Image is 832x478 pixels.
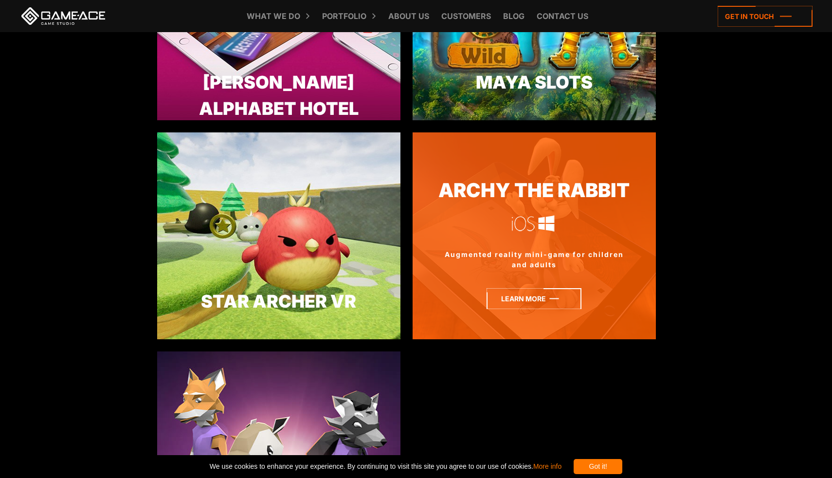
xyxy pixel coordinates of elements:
span: We use cookies to enhance your experience. By continuing to visit this site you agree to our use ... [210,459,561,474]
a: Get in touch [718,6,813,27]
div: Maya Slots [413,69,656,95]
a: More info [533,462,561,470]
div: Star Archer VR [157,288,400,314]
div: Got it! [574,459,622,474]
a: Archy The Rabbit [413,176,656,205]
a: Learn more [487,288,581,309]
div: [PERSON_NAME] Alphabet Hotel [157,69,400,122]
img: Star Archer VR game [157,132,400,339]
div: Augmented reality mini-game for children and adults [413,249,656,270]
